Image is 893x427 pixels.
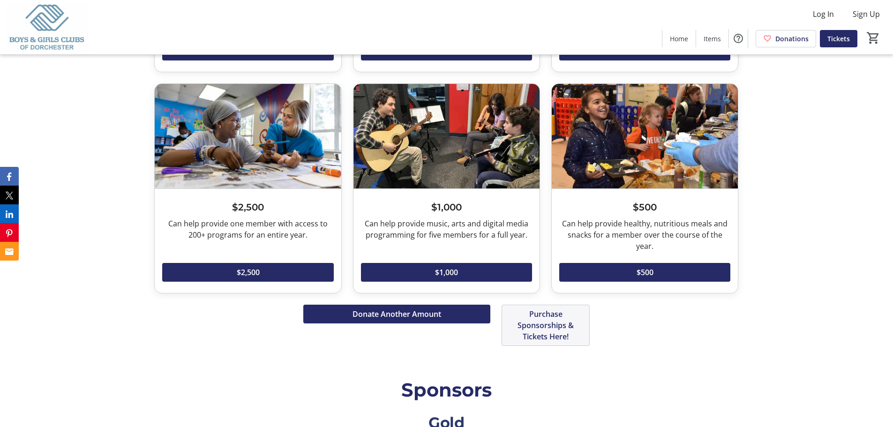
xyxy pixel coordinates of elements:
[775,34,809,44] span: Donations
[820,30,857,47] a: Tickets
[853,8,880,20] span: Sign Up
[696,30,728,47] a: Items
[813,8,834,20] span: Log In
[559,42,730,60] button: $5,000
[353,308,441,320] span: Donate Another Amount
[353,84,540,188] img: $1,000
[237,267,260,278] span: $2,500
[162,218,333,240] div: Can help provide one member with access to 200+ programs for an entire year.
[361,200,532,214] h3: $1,000
[552,84,738,188] img: $500
[704,34,721,44] span: Items
[162,200,333,214] h3: $2,500
[662,30,696,47] a: Home
[559,263,730,282] button: $500
[361,42,532,60] button: $10,000
[670,34,688,44] span: Home
[637,267,653,278] span: $500
[559,218,730,252] div: Can help provide healthy, nutritious meals and snacks for a member over the course of the year.
[361,263,532,282] button: $1,000
[154,376,738,404] div: Sponsors
[845,7,887,22] button: Sign Up
[756,30,816,47] a: Donations
[162,263,333,282] button: $2,500
[502,305,590,346] button: Purchase Sponsorships & Tickets Here!
[303,305,490,323] button: Donate Another Amount
[435,267,458,278] span: $1,000
[361,218,532,240] div: Can help provide music, arts and digital media programming for five members for a full year.
[865,30,882,46] button: Cart
[805,7,841,22] button: Log In
[155,84,341,188] img: $2,500
[729,29,748,48] button: Help
[162,42,333,60] button: $25,000
[513,308,578,342] span: Purchase Sponsorships & Tickets Here!
[827,34,850,44] span: Tickets
[559,200,730,214] h3: $500
[6,4,89,51] img: Boys & Girls Clubs of Dorchester's Logo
